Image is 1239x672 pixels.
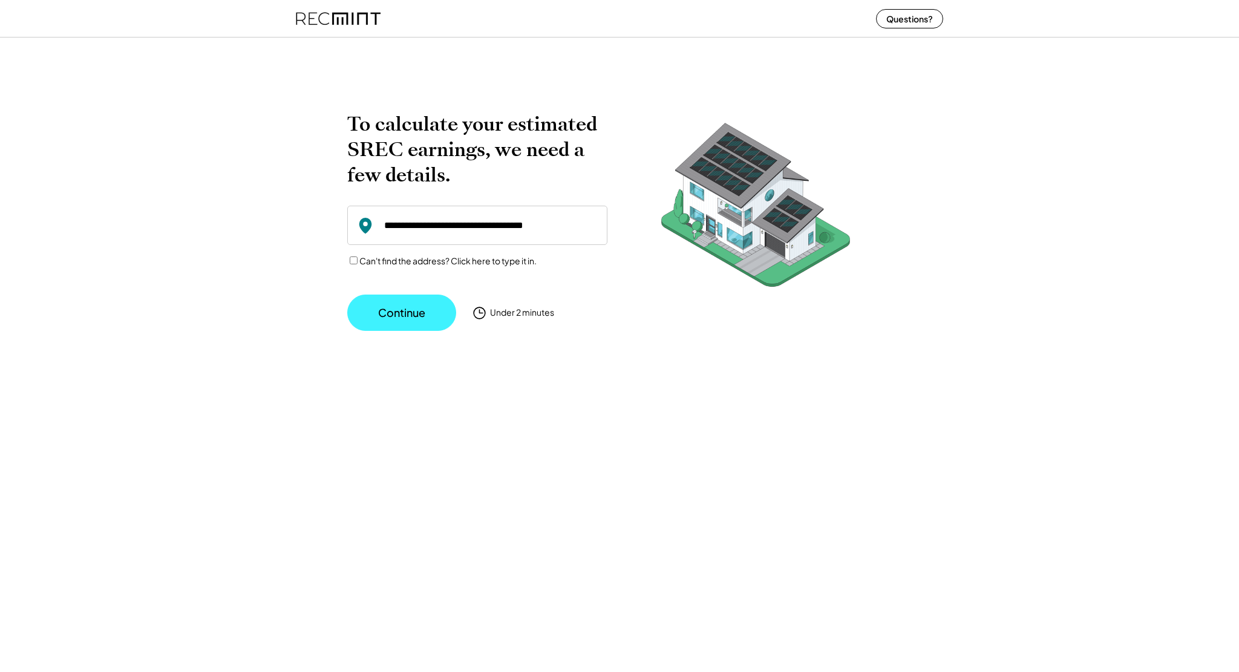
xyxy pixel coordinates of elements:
h2: To calculate your estimated SREC earnings, we need a few details. [347,111,607,188]
img: recmint-logotype%403x%20%281%29.jpeg [296,2,381,34]
img: RecMintArtboard%207.png [638,111,874,305]
label: Can't find the address? Click here to type it in. [359,255,537,266]
button: Continue [347,295,456,331]
button: Questions? [876,9,943,28]
div: Under 2 minutes [490,307,554,319]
